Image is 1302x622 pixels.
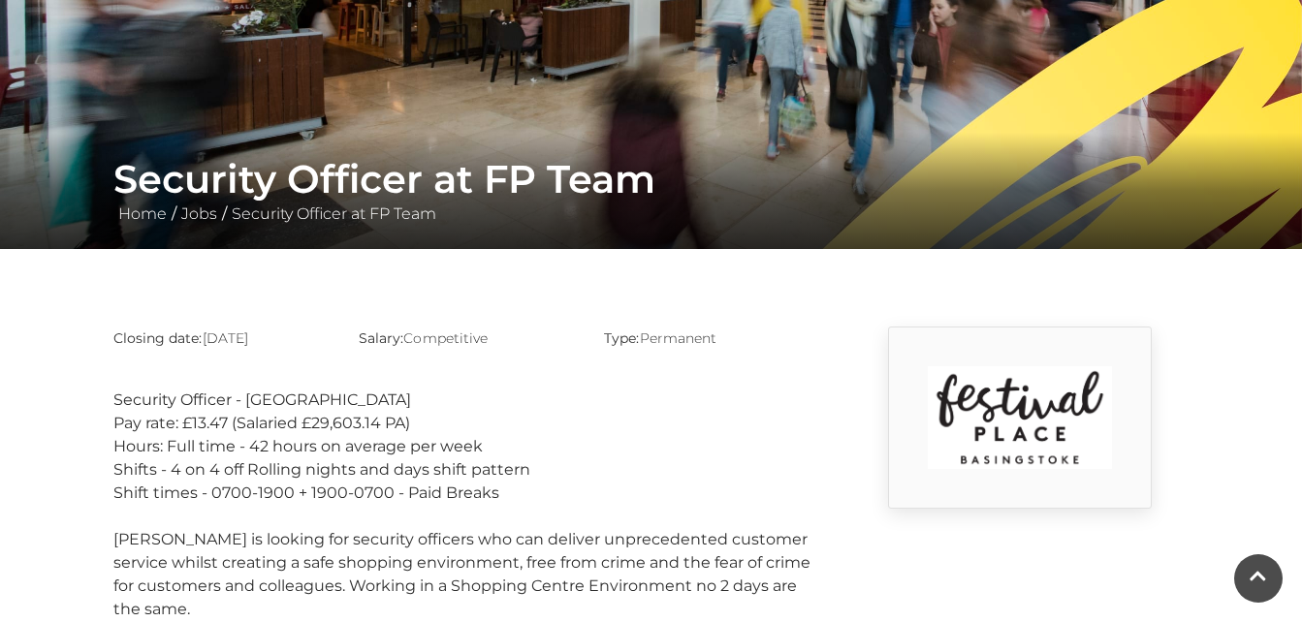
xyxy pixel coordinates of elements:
[359,327,575,350] p: Competitive
[113,482,821,505] div: Shift times - 0700-1900 + 1900-0700 - Paid Breaks
[604,327,820,350] p: Permanent
[928,366,1112,469] img: I7Nk_1640004660_ORD3.png
[604,329,639,347] strong: Type:
[113,458,821,482] div: Shifts - 4 on 4 off Rolling nights and days shift pattern
[359,329,404,347] strong: Salary:
[99,156,1204,226] div: / /
[113,327,330,350] p: [DATE]
[113,412,821,435] div: Pay rate: £13.47 (Salaried £29,603.14 PA)
[113,389,821,412] div: Security Officer - [GEOGRAPHIC_DATA]
[113,528,821,621] div: [PERSON_NAME] is looking for security officers who can deliver unprecedented customer service whi...
[113,435,821,458] div: Hours: Full time - 42 hours on average per week
[113,329,203,347] strong: Closing date:
[176,204,222,223] a: Jobs
[227,204,441,223] a: Security Officer at FP Team
[113,156,1190,202] h1: Security Officer at FP Team
[113,204,172,223] a: Home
